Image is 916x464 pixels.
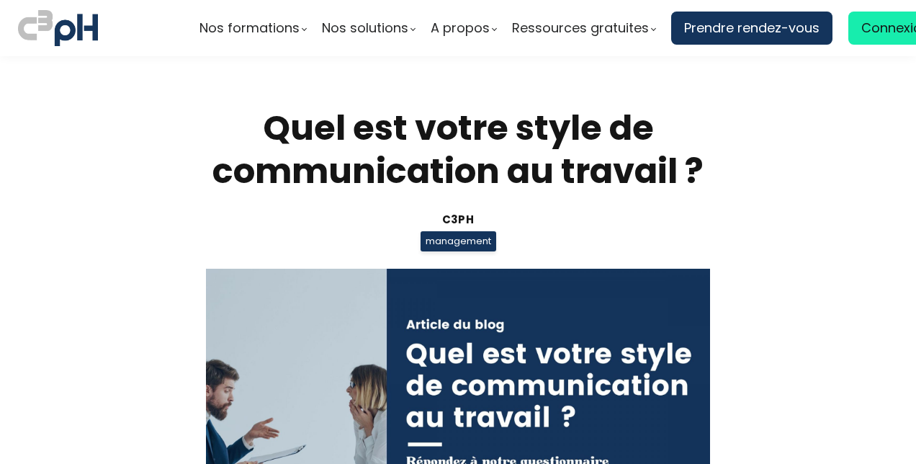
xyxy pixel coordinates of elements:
span: Prendre rendez-vous [684,17,820,39]
h1: Quel est votre style de communication au travail ? [123,107,793,193]
iframe: chat widget [7,432,154,464]
div: C3pH [123,211,793,228]
span: Nos formations [199,17,300,39]
span: management [421,231,496,251]
span: Ressources gratuites [512,17,649,39]
span: Nos solutions [322,17,408,39]
img: logo C3PH [18,7,98,49]
a: Prendre rendez-vous [671,12,832,45]
span: A propos [431,17,490,39]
